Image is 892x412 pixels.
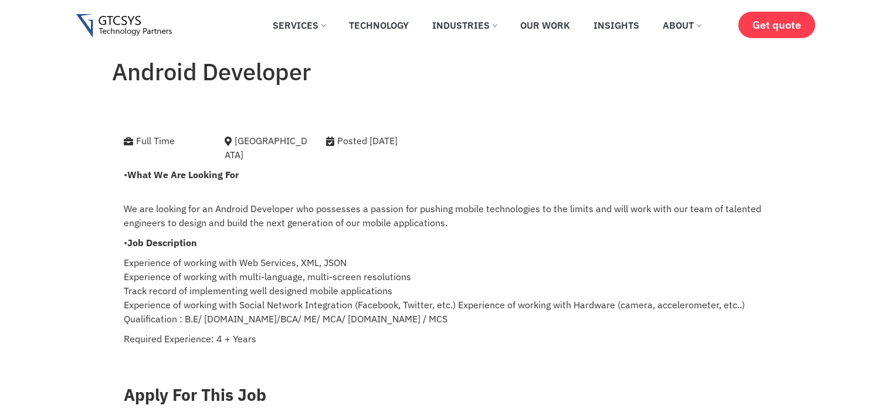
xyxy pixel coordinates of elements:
strong: What We Are Looking For [127,169,239,181]
div: Full Time [124,134,208,148]
p: Required Experience: 4 + Years [124,332,769,346]
div: [GEOGRAPHIC_DATA] [225,134,308,162]
p: Experience of working with Web Services, XML, JSON Experience of working with multi-language, mul... [124,256,769,326]
span: Get quote [752,19,801,31]
strong: Job Description [127,237,197,248]
a: Get quote [738,12,815,38]
a: About [654,12,710,38]
a: Insights [585,12,648,38]
div: Posted [DATE] [326,134,460,148]
p: We are looking for an Android Developer who possesses a passion for pushing mobile technologies t... [124,188,769,230]
a: Services [264,12,334,38]
img: Gtcsys logo [76,14,172,38]
a: Our Work [511,12,579,38]
h3: Apply For This Job [124,385,769,405]
p: • [124,236,769,250]
h1: Android Developer [112,57,781,86]
iframe: chat widget [819,339,892,394]
a: Technology [340,12,418,38]
p: • [124,168,769,182]
a: Industries [423,12,506,38]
